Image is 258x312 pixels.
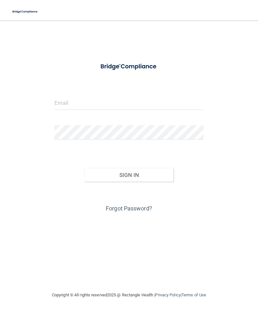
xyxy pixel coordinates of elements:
[13,285,245,305] div: Copyright © All rights reserved 2025 @ Rectangle Health | |
[54,95,203,110] input: Email
[10,5,41,18] img: bridge_compliance_login_screen.278c3ca4.svg
[106,205,152,212] a: Forgot Password?
[84,168,174,182] button: Sign In
[182,293,206,297] a: Terms of Use
[155,293,180,297] a: Privacy Policy
[94,59,164,74] img: bridge_compliance_login_screen.278c3ca4.svg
